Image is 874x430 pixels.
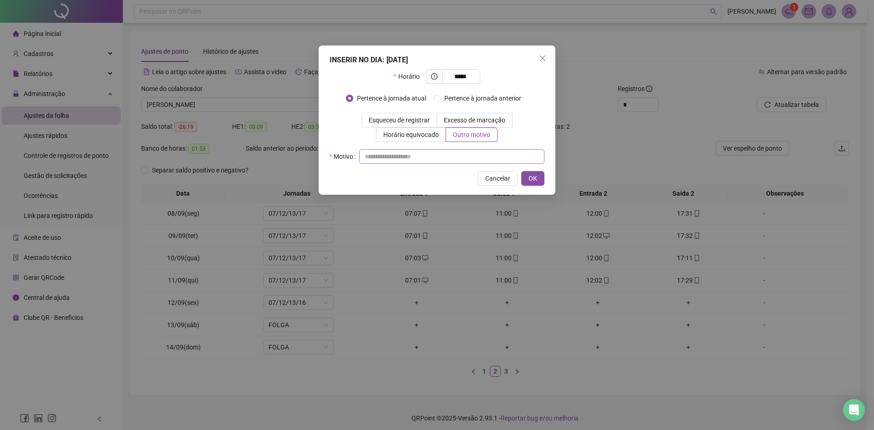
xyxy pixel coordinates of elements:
span: Cancelar [485,173,510,183]
div: INSERIR NO DIA : [DATE] [330,55,544,66]
div: Open Intercom Messenger [843,399,865,421]
label: Motivo [330,149,359,164]
span: Pertence à jornada atual [353,93,430,103]
span: Horário equivocado [383,131,439,138]
span: Esqueceu de registrar [369,116,430,124]
span: Outro motivo [453,131,490,138]
span: OK [528,173,537,183]
span: Pertence à jornada anterior [441,93,525,103]
button: OK [521,171,544,186]
button: Close [535,51,550,66]
span: close [539,55,546,62]
label: Horário [394,69,425,84]
span: Excesso de marcação [444,116,505,124]
button: Cancelar [478,171,518,186]
span: clock-circle [431,73,437,80]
